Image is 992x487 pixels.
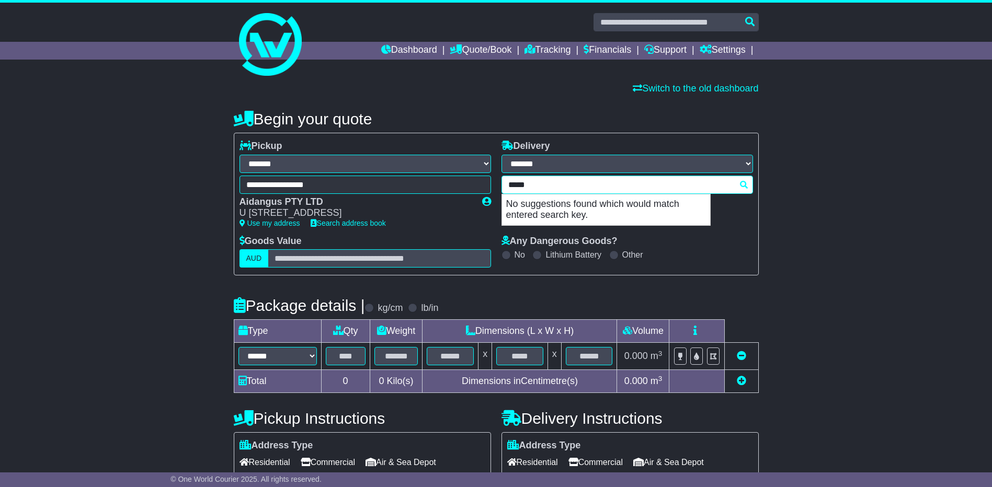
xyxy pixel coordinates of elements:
label: Pickup [240,141,282,152]
a: Settings [700,42,746,60]
a: Support [644,42,687,60]
sup: 3 [658,350,663,357]
span: Commercial [568,454,623,470]
label: Lithium Battery [545,250,601,260]
label: Address Type [507,440,581,451]
a: Use my address [240,219,300,227]
label: No [515,250,525,260]
span: Air & Sea Depot [633,454,704,470]
a: Search address book [311,219,386,227]
div: Aidangus PTY LTD [240,196,472,208]
span: 0.000 [624,376,648,386]
h4: Pickup Instructions [234,410,491,427]
td: Dimensions (L x W x H) [423,320,617,343]
a: Tracking [524,42,571,60]
span: 0 [379,376,384,386]
td: 0 [321,370,370,393]
a: Remove this item [737,351,746,361]
label: lb/in [421,303,438,314]
h4: Begin your quote [234,110,759,127]
typeahead: Please provide city [501,176,753,194]
span: m [651,351,663,361]
td: Dimensions in Centimetre(s) [423,370,617,393]
td: Weight [370,320,423,343]
td: Kilo(s) [370,370,423,393]
td: x [478,343,492,370]
td: Volume [617,320,669,343]
span: Residential [507,454,558,470]
label: Goods Value [240,236,302,247]
a: Add new item [737,376,746,386]
td: Total [234,370,321,393]
span: Commercial [301,454,355,470]
p: No suggestions found which would match entered search key. [502,194,710,225]
label: Address Type [240,440,313,451]
td: Qty [321,320,370,343]
a: Financials [584,42,631,60]
span: 0.000 [624,351,648,361]
a: Quote/Book [450,42,511,60]
td: Type [234,320,321,343]
span: Residential [240,454,290,470]
span: Air & Sea Depot [366,454,436,470]
span: © One World Courier 2025. All rights reserved. [170,475,322,483]
label: Other [622,250,643,260]
h4: Delivery Instructions [501,410,759,427]
label: Delivery [501,141,550,152]
label: Any Dangerous Goods? [501,236,618,247]
sup: 3 [658,375,663,382]
a: Dashboard [381,42,437,60]
label: AUD [240,249,269,268]
span: m [651,376,663,386]
label: kg/cm [378,303,403,314]
a: Switch to the old dashboard [633,83,758,94]
div: U [STREET_ADDRESS] [240,207,472,219]
td: x [548,343,561,370]
h4: Package details | [234,297,365,314]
